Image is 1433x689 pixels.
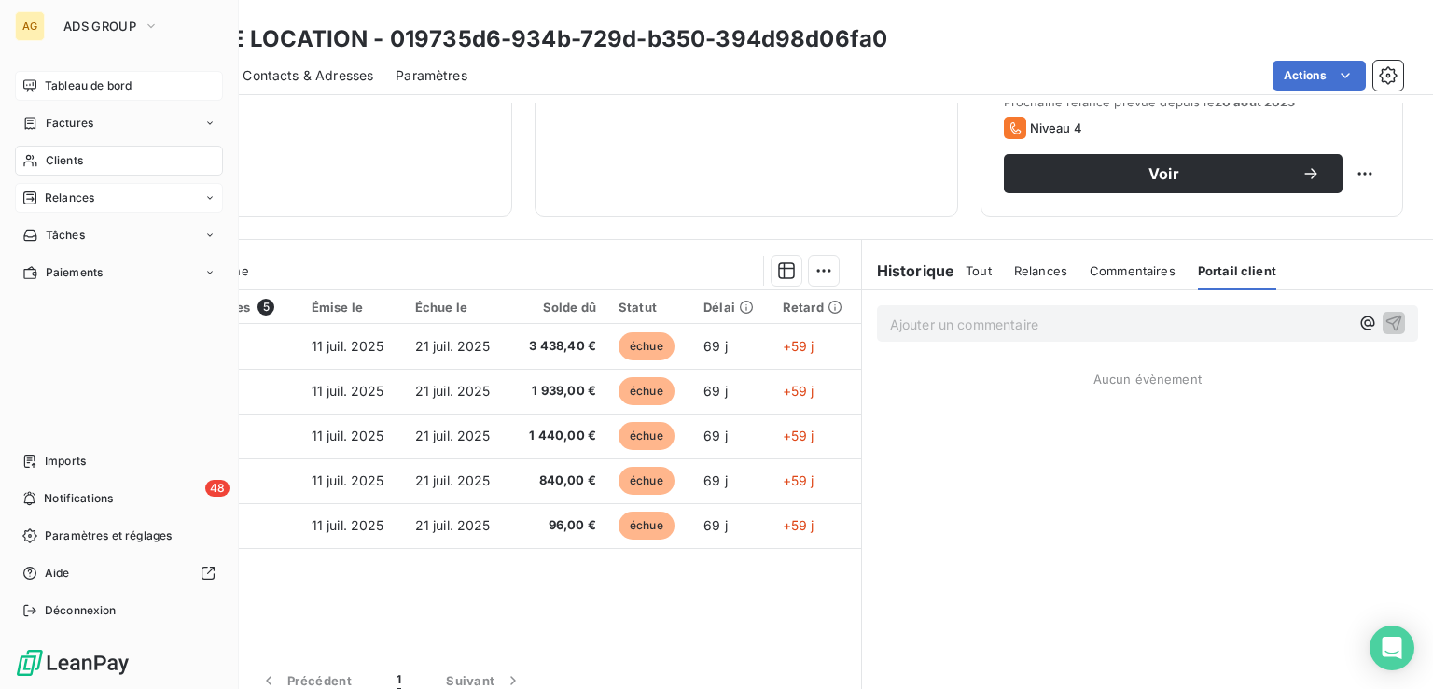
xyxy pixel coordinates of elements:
[415,338,491,354] span: 21 juil. 2025
[415,300,499,315] div: Échue le
[312,517,384,533] span: 11 juil. 2025
[45,190,94,206] span: Relances
[1026,166,1301,181] span: Voir
[415,383,491,399] span: 21 juil. 2025
[45,527,172,544] span: Paramètres et réglages
[1370,626,1414,670] div: Open Intercom Messenger
[312,383,384,399] span: 11 juil. 2025
[312,472,384,488] span: 11 juil. 2025
[15,11,45,41] div: AG
[862,260,955,282] h6: Historique
[46,227,85,244] span: Tâches
[1093,372,1202,387] span: Aucun évènement
[415,517,491,533] span: 21 juil. 2025
[619,300,681,315] div: Statut
[15,648,131,678] img: Logo LeanPay
[45,565,70,582] span: Aide
[396,66,467,85] span: Paramètres
[46,152,83,169] span: Clients
[257,299,274,316] span: 5
[703,428,728,443] span: 69 j
[1004,154,1343,193] button: Voir
[45,602,117,619] span: Déconnexion
[522,516,596,535] span: 96,00 €
[522,300,596,315] div: Solde dû
[783,472,814,488] span: +59 j
[415,472,491,488] span: 21 juil. 2025
[1198,263,1276,278] span: Portail client
[1030,120,1082,135] span: Niveau 4
[703,517,728,533] span: 69 j
[312,338,384,354] span: 11 juil. 2025
[205,480,230,497] span: 48
[703,338,728,354] span: 69 j
[1273,61,1366,91] button: Actions
[46,264,103,281] span: Paiements
[15,558,223,588] a: Aide
[619,377,675,405] span: échue
[312,300,393,315] div: Émise le
[1090,263,1176,278] span: Commentaires
[966,263,992,278] span: Tout
[619,332,675,360] span: échue
[619,467,675,495] span: échue
[63,19,136,34] span: ADS GROUP
[783,428,814,443] span: +59 j
[522,382,596,401] span: 1 939,00 €
[45,453,86,470] span: Imports
[46,115,93,132] span: Factures
[1014,263,1067,278] span: Relances
[522,427,596,445] span: 1 440,00 €
[415,428,491,443] span: 21 juil. 2025
[164,22,887,56] h3: SEIGLE LOCATION - 019735d6-934b-729d-b350-394d98d06fa0
[522,337,596,356] span: 3 438,40 €
[243,66,373,85] span: Contacts & Adresses
[783,517,814,533] span: +59 j
[783,300,850,315] div: Retard
[703,300,760,315] div: Délai
[703,472,728,488] span: 69 j
[45,77,132,94] span: Tableau de bord
[783,383,814,399] span: +59 j
[703,383,728,399] span: 69 j
[44,490,113,507] span: Notifications
[783,338,814,354] span: +59 j
[522,471,596,490] span: 840,00 €
[312,428,384,443] span: 11 juil. 2025
[619,422,675,450] span: échue
[619,512,675,540] span: échue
